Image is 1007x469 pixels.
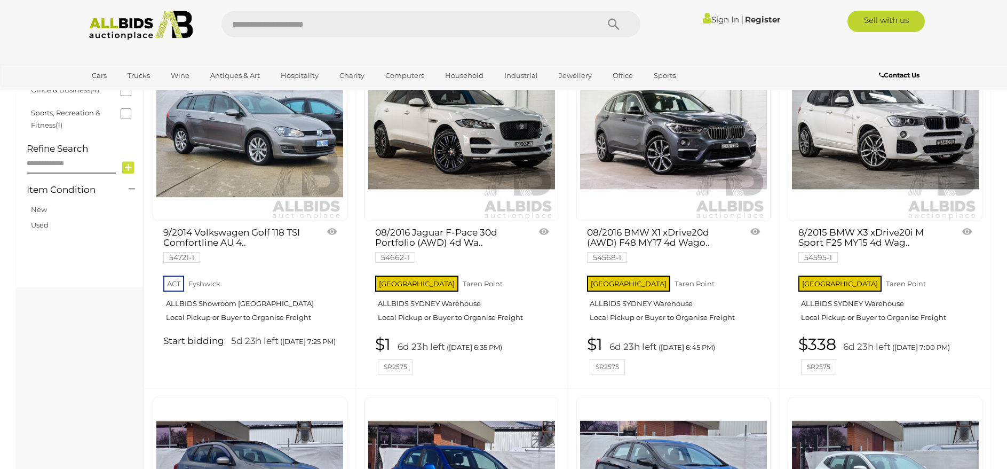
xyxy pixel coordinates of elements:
a: 08/2016 BMW X1 xDrive20d (AWD) F48 MY17 4d Wagon Mineral Grey Metallic Turbo Diesel 2.0L [576,33,771,221]
a: Jewellery [552,67,599,84]
a: 08/2016 Jaguar F-Pace 30d Portfolio (AWD) 4d Wagon Glacier White Metallic Turbo Diesel V6 3.0L [364,33,559,221]
a: [GEOGRAPHIC_DATA] [85,84,175,102]
h4: Item Condition [27,185,113,195]
img: 9/2014 Volkswagen Golf 118 TSI Comfortline AU 4d Wagon Grey 1.4L [156,34,343,221]
button: Search [587,11,640,37]
a: Start bidding 5d 23h left ([DATE] 7:25 PM) [163,335,339,348]
a: Charity [332,67,371,84]
a: 8/2015 BMW X3 xDrive20i M Sport F25 MY15 4d Wagon Alpine White Turbo 2.0L [788,33,982,221]
a: Hospitality [274,67,326,84]
a: Antiques & Art [203,67,267,84]
a: [GEOGRAPHIC_DATA] Taren Point ALLBIDS SYDNEY Warehouse Local Pickup or Buyer to Organise Freight [587,272,763,330]
a: 8/2015 BMW X3 xDrive20i M Sport F25 MY15 4d Wag.. 54595-1 [798,228,946,262]
a: Sign In [703,14,739,25]
span: (4) [90,85,99,94]
a: [GEOGRAPHIC_DATA] Taren Point ALLBIDS SYDNEY Warehouse Local Pickup or Buyer to Organise Freight [798,272,974,330]
img: Allbids.com.au [83,11,199,40]
img: 08/2016 BMW X1 xDrive20d (AWD) F48 MY17 4d Wagon Mineral Grey Metallic Turbo Diesel 2.0L [580,34,767,221]
a: Office & Business(4) [31,85,99,94]
img: 8/2015 BMW X3 xDrive20i M Sport F25 MY15 4d Wagon Alpine White Turbo 2.0L [792,34,979,221]
a: Trucks [121,67,157,84]
span: (1) [55,121,62,129]
a: Used [31,221,49,229]
a: 9/2014 Volkswagen Golf 118 TSI Comfortline AU 4d Wagon Grey 1.4L [153,33,347,221]
a: $1 6d 23h left ([DATE] 6:45 PM) SR2575 [587,335,763,374]
a: Sports [647,67,683,84]
a: New [31,205,47,214]
a: Sports, Recreation & Fitness(1) [31,108,100,129]
a: Household [438,67,490,84]
img: 08/2016 Jaguar F-Pace 30d Portfolio (AWD) 4d Wagon Glacier White Metallic Turbo Diesel V6 3.0L [368,34,555,221]
a: Sell with us [847,11,925,32]
a: Computers [378,67,431,84]
a: $1 6d 23h left ([DATE] 6:35 PM) SR2575 [375,335,551,374]
a: [GEOGRAPHIC_DATA] Taren Point ALLBIDS SYDNEY Warehouse Local Pickup or Buyer to Organise Freight [375,272,551,330]
b: Contact Us [879,71,919,79]
a: Industrial [497,67,545,84]
a: ACT Fyshwick ALLBIDS Showroom [GEOGRAPHIC_DATA] Local Pickup or Buyer to Organise Freight [163,272,339,330]
a: 9/2014 Volkswagen Golf 118 TSI Comfortline AU 4.. 54721-1 [163,228,311,262]
a: Contact Us [879,69,922,81]
a: $338 6d 23h left ([DATE] 7:00 PM) SR2575 [798,335,974,374]
a: 08/2016 BMW X1 xDrive20d (AWD) F48 MY17 4d Wago.. 54568-1 [587,228,734,262]
span: | [741,13,743,25]
a: Cars [85,67,114,84]
h4: Refine Search [27,144,141,154]
a: Office [606,67,640,84]
a: Register [745,14,780,25]
a: 08/2016 Jaguar F-Pace 30d Portfolio (AWD) 4d Wa.. 54662-1 [375,228,522,262]
a: Wine [164,67,196,84]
